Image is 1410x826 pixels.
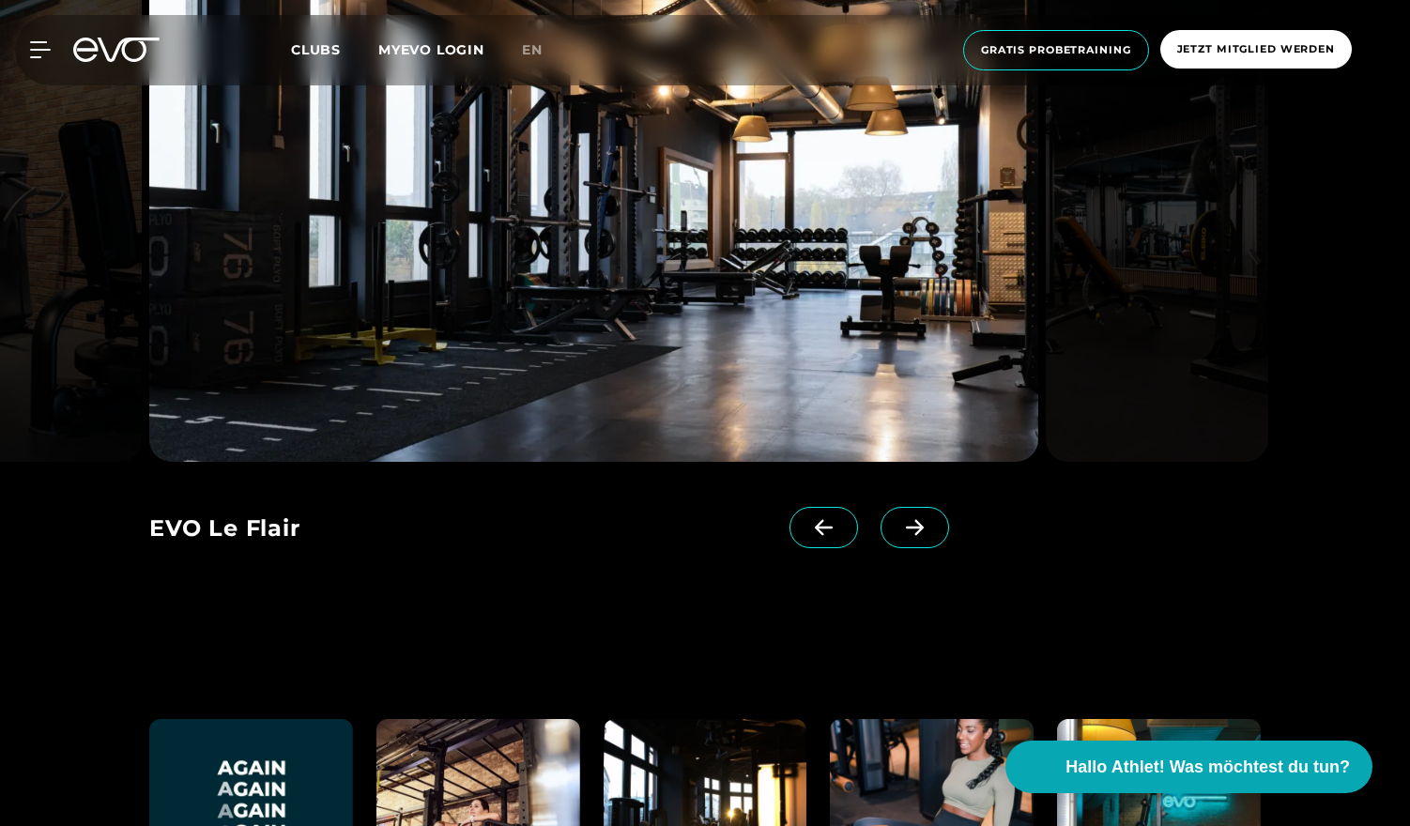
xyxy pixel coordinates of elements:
[291,41,341,58] span: Clubs
[981,42,1131,58] span: Gratis Probetraining
[522,41,543,58] span: en
[378,41,484,58] a: MYEVO LOGIN
[1065,755,1350,780] span: Hallo Athlet! Was möchtest du tun?
[1005,741,1372,793] button: Hallo Athlet! Was möchtest du tun?
[958,30,1155,70] a: Gratis Probetraining
[291,40,378,58] a: Clubs
[1177,41,1335,57] span: Jetzt Mitglied werden
[522,39,565,61] a: en
[1155,30,1357,70] a: Jetzt Mitglied werden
